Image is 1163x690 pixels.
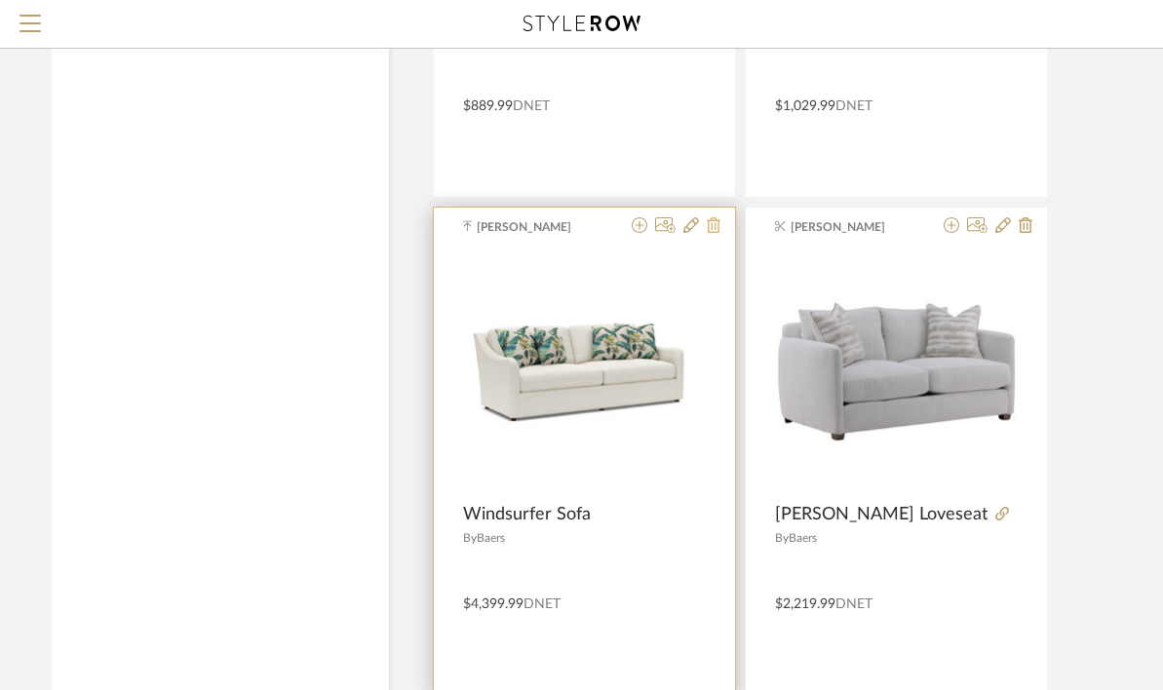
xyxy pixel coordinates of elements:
span: By [463,532,477,544]
span: DNET [835,99,872,113]
span: [PERSON_NAME] [791,218,913,236]
span: $1,029.99 [775,99,835,113]
span: $4,399.99 [463,597,523,611]
span: Baers [789,532,817,544]
img: Rory Loveseat [775,250,1018,493]
span: Baers [477,532,505,544]
span: [PERSON_NAME] Loveseat [775,504,988,525]
span: By [775,532,789,544]
span: DNET [513,99,550,113]
span: $2,219.99 [775,597,835,611]
span: Windsurfer Sofa [463,504,591,525]
span: [PERSON_NAME] [477,218,600,236]
span: DNET [835,597,872,611]
span: $889.99 [463,99,513,113]
img: Windsurfer Sofa [463,317,706,427]
span: DNET [523,597,561,611]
